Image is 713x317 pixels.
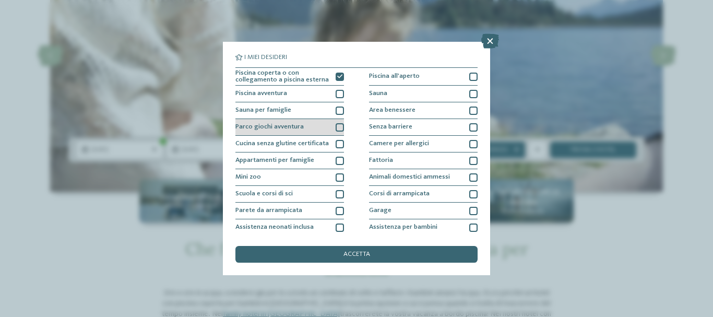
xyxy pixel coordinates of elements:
[369,207,391,214] span: Garage
[235,224,314,231] span: Assistenza neonati inclusa
[235,90,287,97] span: Piscina avventura
[235,70,329,84] span: Piscina coperta o con collegamento a piscina esterna
[369,140,429,147] span: Camere per allergici
[369,124,412,131] span: Senza barriere
[343,251,370,258] span: accetta
[369,174,450,181] span: Animali domestici ammessi
[369,224,437,231] span: Assistenza per bambini
[369,191,430,197] span: Corsi di arrampicata
[235,207,302,214] span: Parete da arrampicata
[235,191,293,197] span: Scuola e corsi di sci
[235,107,291,114] span: Sauna per famiglie
[369,90,387,97] span: Sauna
[369,73,420,80] span: Piscina all'aperto
[244,54,287,61] span: I miei desideri
[235,174,261,181] span: Mini zoo
[369,157,393,164] span: Fattoria
[235,124,304,131] span: Parco giochi avventura
[369,107,415,114] span: Area benessere
[235,157,314,164] span: Appartamenti per famiglie
[235,140,329,147] span: Cucina senza glutine certificata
